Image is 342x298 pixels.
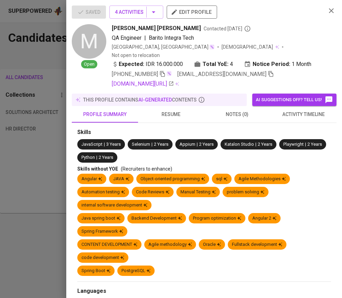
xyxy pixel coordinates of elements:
[121,268,150,274] div: PostgreSQL
[230,60,233,68] span: 4
[216,176,227,182] div: sql
[252,215,276,222] div: Angular 2
[112,80,174,88] a: [DOMAIN_NAME][URL]
[307,142,322,147] span: 2 Years
[193,215,241,222] div: Program optimization
[203,241,221,248] div: Oracle
[274,110,332,119] span: activity timeline
[106,142,121,147] span: 3 Years
[112,44,215,50] div: [GEOGRAPHIC_DATA], [GEOGRAPHIC_DATA]
[166,71,172,76] img: magic_wand.svg
[104,141,105,148] span: |
[136,189,169,195] div: Code Reviews
[244,25,251,32] svg: By Batam recruiter
[203,60,228,68] b: Total YoE:
[179,142,195,147] span: Appium
[142,110,200,119] span: resume
[83,96,197,103] p: this profile contains contents
[76,110,134,119] span: profile summary
[96,154,97,161] span: |
[132,142,150,147] span: Selenium
[121,166,172,172] span: (Recruiters to enhance)
[180,189,216,195] div: Manual Testing
[197,141,198,148] span: |
[252,94,336,106] button: AI suggestions off? Tell us!
[238,176,286,182] div: Agile Methodologies
[81,142,102,147] span: JavaScript
[167,9,217,15] a: edit profile
[177,71,266,77] span: [EMAIL_ADDRESS][DOMAIN_NAME]
[81,268,110,274] div: Spring Boot
[81,202,147,209] div: internal software development
[131,215,182,222] div: Backend Development
[81,155,95,160] span: Python
[152,141,153,148] span: |
[109,6,163,19] button: 4 Activities
[72,24,106,59] div: M
[112,71,158,77] span: [PHONE_NUMBER]
[258,142,272,147] span: 2 Years
[81,241,137,248] div: CONTENT DEVELOPMENT
[208,110,266,119] span: notes (0)
[144,34,146,42] span: |
[140,176,205,182] div: Object-oriented programming
[112,60,183,68] div: IDR 16.000.000
[305,141,306,148] span: |
[99,155,113,160] span: 2 Years
[113,176,129,182] div: JAVA
[119,60,144,68] b: Expected:
[81,254,124,261] div: code development
[112,52,160,59] p: Not open to relocation
[81,189,125,195] div: Automation testing
[227,189,264,195] div: problem solving
[149,35,194,41] span: Barito Integra Tech
[253,60,290,68] b: Notice Period:
[81,176,102,182] div: Angular
[204,25,251,32] span: Contacted [DATE]
[148,241,192,248] div: Agile methodology
[209,44,215,50] img: magic_wand.svg
[77,166,118,172] span: Skills without YOE
[199,142,214,147] span: 2 Years
[81,215,120,222] div: Java spring boot
[77,128,331,136] div: Skills
[255,141,256,148] span: |
[172,8,212,17] span: edit profile
[244,60,311,68] div: 1 Month
[283,142,304,147] span: Playwright
[222,44,274,50] span: [DEMOGRAPHIC_DATA]
[115,8,158,17] span: 4 Activities
[81,228,123,235] div: Spring Framework
[154,142,168,147] span: 2 Years
[225,142,254,147] span: Katalon Studio
[112,35,141,41] span: QA Engineer
[138,97,172,103] span: AI-generated
[256,96,333,104] span: AI suggestions off? Tell us!
[232,241,282,248] div: Fullstack development
[167,6,217,19] button: edit profile
[112,24,201,32] span: [PERSON_NAME] [PERSON_NAME]
[77,287,331,295] div: Languages
[81,61,97,68] span: Open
